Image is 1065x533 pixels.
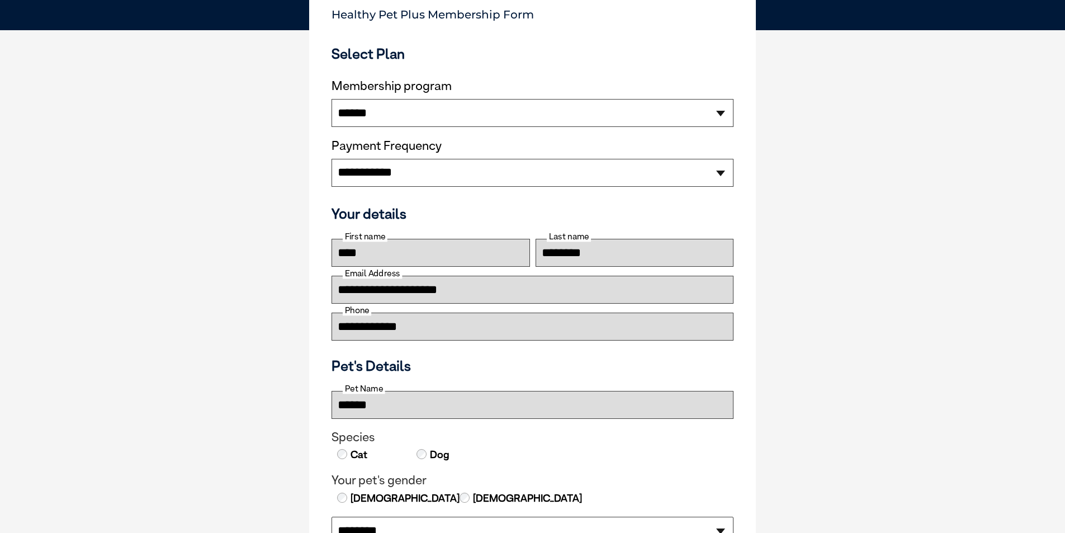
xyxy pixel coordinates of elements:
label: Email Address [343,268,402,279]
label: First name [343,232,387,242]
legend: Your pet's gender [332,473,733,488]
label: Last name [547,232,591,242]
h3: Pet's Details [327,357,738,374]
label: Phone [343,305,371,315]
h3: Select Plan [332,45,733,62]
label: Payment Frequency [332,139,442,153]
h3: Your details [332,205,733,222]
label: Membership program [332,79,733,93]
legend: Species [332,430,733,445]
p: Healthy Pet Plus Membership Form [332,3,733,21]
